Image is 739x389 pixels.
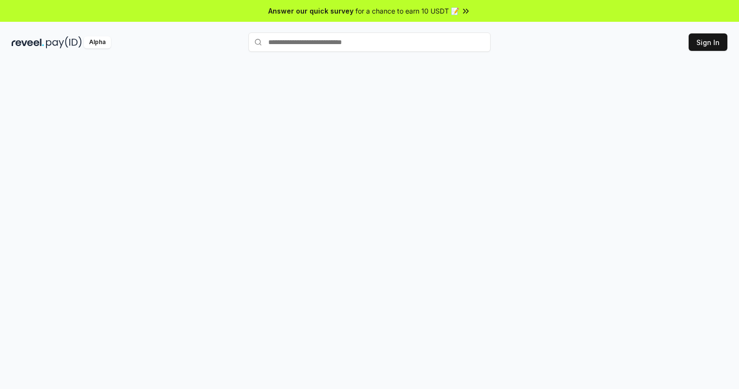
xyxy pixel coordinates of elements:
span: for a chance to earn 10 USDT 📝 [355,6,459,16]
img: reveel_dark [12,36,44,48]
img: pay_id [46,36,82,48]
button: Sign In [689,33,727,51]
div: Alpha [84,36,111,48]
span: Answer our quick survey [268,6,354,16]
